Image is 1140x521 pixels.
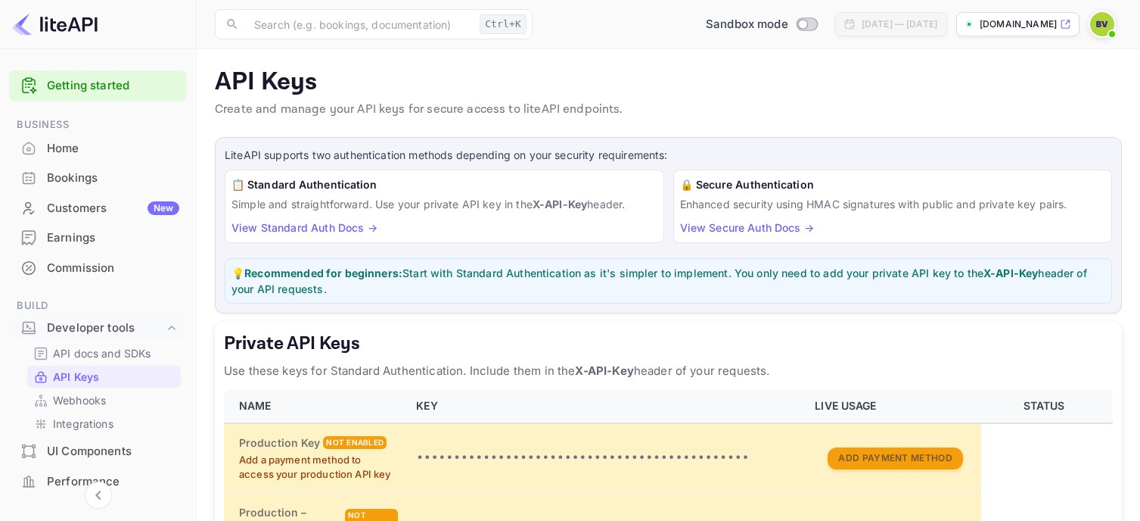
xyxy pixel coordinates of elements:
div: Home [9,134,187,164]
p: Add a payment method to access your production API key [239,453,398,482]
a: Performance [9,467,187,495]
div: Developer tools [47,320,164,337]
th: STATUS [981,389,1113,423]
a: API docs and SDKs [33,345,175,361]
p: LiteAPI supports two authentication methods depending on your security requirements: [225,147,1112,164]
p: 💡 Start with Standard Authentication as it's simpler to implement. You only need to add your priv... [231,265,1105,297]
div: Switch to Production mode [700,16,823,33]
a: View Secure Auth Docs → [680,221,814,234]
div: Commission [47,260,179,277]
div: Getting started [9,70,187,101]
a: Home [9,134,187,162]
a: Getting started [47,77,179,95]
div: UI Components [47,443,179,460]
a: Integrations [33,416,175,432]
div: CustomersNew [9,194,187,223]
p: API docs and SDKs [53,345,151,361]
div: Ctrl+K [480,14,527,34]
a: CustomersNew [9,194,187,222]
img: LiteAPI logo [12,12,98,36]
p: Use these keys for Standard Authentication. Include them in the header of your requests. [224,362,1113,380]
h6: Production Key [239,435,320,451]
a: API Keys [33,369,175,385]
div: Not enabled [323,436,387,449]
a: Commission [9,254,187,282]
a: Bookings [9,164,187,192]
input: Search (e.g. bookings, documentation) [245,9,474,39]
div: Bookings [9,164,187,193]
p: API Keys [215,67,1122,98]
strong: X-API-Key [575,363,633,378]
p: Simple and straightforward. Use your private API key in the header. [231,196,657,212]
h6: 📋 Standard Authentication [231,176,657,193]
div: Home [47,140,179,158]
a: Add Payment Method [828,451,962,463]
p: ••••••••••••••••••••••••••••••••••••••••••••• [416,449,797,467]
p: Create and manage your API keys for secure access to liteAPI endpoints. [215,101,1122,119]
span: Build [9,298,187,314]
p: Integrations [53,416,113,432]
h5: Private API Keys [224,332,1113,356]
strong: X-API-Key [533,198,587,211]
div: Webhooks [27,389,181,411]
a: Webhooks [33,392,175,408]
div: Integrations [27,413,181,435]
div: API docs and SDKs [27,342,181,364]
a: View Standard Auth Docs → [231,221,377,234]
p: Enhanced security using HMAC signatures with public and private key pairs. [680,196,1106,212]
span: Sandbox mode [706,16,788,33]
div: API Keys [27,366,181,388]
th: NAME [224,389,407,423]
div: UI Components [9,437,187,466]
div: Earnings [47,229,179,247]
span: Business [9,117,187,133]
strong: X-API-Key [983,267,1038,279]
div: [DATE] — [DATE] [862,17,937,31]
div: Earnings [9,223,187,253]
p: [DOMAIN_NAME] [980,17,1057,31]
p: API Keys [53,369,99,385]
div: Developer tools [9,315,187,342]
th: LIVE USAGE [806,389,981,423]
a: Earnings [9,223,187,251]
div: Commission [9,254,187,283]
th: KEY [407,389,806,423]
p: Webhooks [53,392,106,408]
a: UI Components [9,437,187,465]
div: Customers [47,200,179,217]
div: Bookings [47,170,179,187]
div: New [148,201,179,215]
strong: Recommended for beginners: [244,267,402,279]
button: Add Payment Method [828,448,962,470]
button: Collapse navigation [85,482,112,509]
div: Performance [47,473,179,491]
img: Bryce Veller [1090,12,1114,36]
h6: 🔒 Secure Authentication [680,176,1106,193]
div: Performance [9,467,187,497]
